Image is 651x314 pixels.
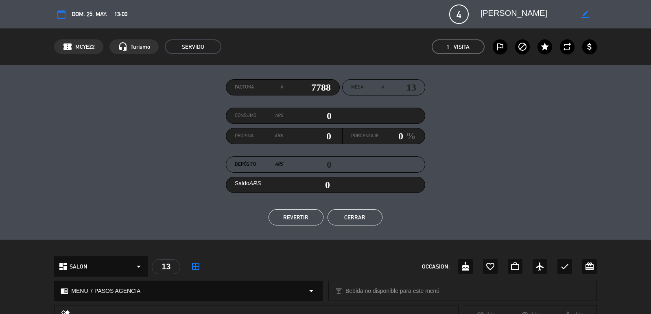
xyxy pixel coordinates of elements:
[447,42,450,52] span: 1
[283,81,331,93] input: 0
[454,42,470,52] em: Visita
[328,209,382,225] button: Cerrar
[585,42,594,52] i: attach_money
[560,262,570,271] i: check
[118,42,128,52] i: headset_mic
[58,262,68,271] i: dashboard
[275,160,283,169] em: ARS
[306,286,316,296] i: arrow_drop_down
[495,42,505,52] i: outlined_flag
[535,262,545,271] i: airplanemode_active
[269,209,323,225] button: REVERTIR
[449,4,469,24] span: 4
[422,262,450,271] span: OCCASION:
[485,262,495,271] i: favorite_border
[562,42,572,52] i: repeat
[235,83,283,91] label: Factura
[581,11,589,18] i: border_color
[114,9,127,19] span: 13:00
[283,130,331,142] input: 0
[75,42,95,52] span: MCYEZ2
[518,42,527,52] i: block
[191,262,201,271] i: border_all
[335,287,343,295] i: local_bar
[403,128,416,144] em: %
[54,7,69,22] button: calendar_today
[235,112,283,120] label: Consumo
[381,83,384,91] em: #
[131,42,150,52] span: Turismo
[379,130,403,142] input: 0
[63,42,72,52] span: confirmation_number
[540,42,550,52] i: star
[134,262,144,271] i: arrow_drop_down
[249,180,261,186] em: ARS
[57,9,66,19] i: calendar_today
[345,286,439,296] span: Bebida no disponible para este menú
[235,179,261,188] label: Saldo
[71,286,140,296] span: MENU 7 PASOS AGENCIA
[152,259,180,274] div: 13
[235,132,283,140] label: Propina
[351,132,379,140] label: Porcentaje
[61,287,68,295] i: chrome_reader_mode
[274,132,283,140] em: ARS
[351,83,363,91] span: Mesa
[275,112,283,120] em: ARS
[235,160,283,169] label: Depósito
[585,262,594,271] i: card_giftcard
[72,9,107,19] span: dom. 25, may.
[384,81,416,93] input: number
[70,262,87,271] span: SALON
[510,262,520,271] i: work_outline
[280,83,283,91] em: #
[283,110,332,122] input: 0
[461,262,470,271] i: cake
[165,39,221,54] span: SERVIDO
